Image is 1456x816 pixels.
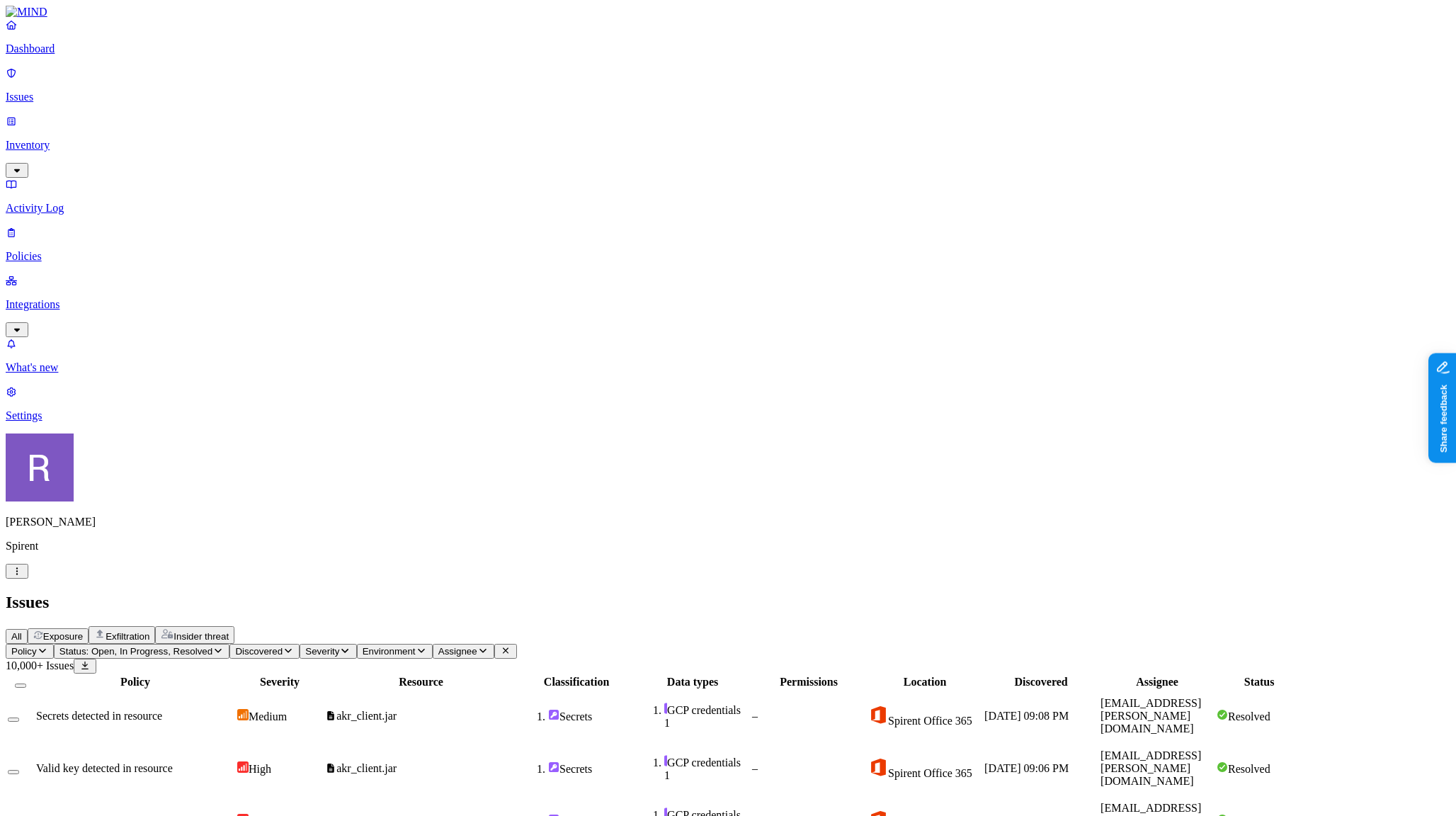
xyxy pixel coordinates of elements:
a: Activity Log [6,178,1450,215]
img: Rich Thompson [6,433,74,501]
button: Select all [15,684,26,688]
div: Status [1217,676,1302,688]
span: [EMAIL_ADDRESS][PERSON_NAME][DOMAIN_NAME] [1100,749,1201,787]
img: status-resolved [1217,761,1228,773]
span: – [752,762,758,774]
img: MIND [6,6,47,18]
span: Exfiltration [106,631,149,642]
span: Exposure [43,631,83,642]
div: Severity [237,676,322,688]
img: office-365 [868,705,888,725]
p: Integrations [6,298,1450,311]
span: Severity [305,646,339,657]
p: Activity Log [6,202,1450,215]
div: 1 [664,717,749,730]
a: What's new [6,337,1450,374]
span: Status: Open, In Progress, Resolved [59,646,212,657]
button: Select row [8,770,19,774]
h2: Issues [6,593,1450,612]
p: Spirent [6,540,1450,552]
span: High [249,763,271,775]
img: severity-medium [237,709,249,720]
div: 1 [664,769,749,782]
img: secret-line [664,703,667,714]
a: Dashboard [6,18,1450,55]
span: [DATE] 09:06 PM [984,762,1069,774]
div: Location [868,676,982,688]
div: Resource [325,676,517,688]
p: Policies [6,250,1450,263]
span: Insider threat [174,631,229,642]
div: Discovered [984,676,1098,688]
div: Classification [520,676,633,688]
img: status-resolved [1217,709,1228,720]
div: Policy [36,676,234,688]
span: – [752,710,758,722]
img: secret [548,761,559,773]
div: Secrets [548,761,633,776]
img: secret-line [664,755,667,766]
span: 10,000+ Issues [6,659,74,671]
p: What's new [6,361,1450,374]
a: Settings [6,385,1450,422]
span: Spirent Office 365 [888,767,972,779]
span: All [11,631,22,642]
a: Policies [6,226,1450,263]
span: Valid key detected in resource [36,762,173,774]
span: Resolved [1228,763,1270,775]
a: Integrations [6,274,1450,335]
span: Assignee [438,646,477,657]
div: GCP credentials [664,755,749,769]
div: Permissions [752,676,865,688]
a: MIND [6,6,1450,18]
span: Discovered [235,646,283,657]
p: Settings [6,409,1450,422]
span: [DATE] 09:08 PM [984,710,1069,722]
span: akr_client.jar [336,762,397,774]
p: [PERSON_NAME] [6,516,1450,528]
img: secret [548,709,559,720]
span: [EMAIL_ADDRESS][PERSON_NAME][DOMAIN_NAME] [1100,697,1201,735]
p: Dashboard [6,42,1450,55]
span: Policy [11,646,37,657]
a: Issues [6,67,1450,103]
p: Inventory [6,139,1450,152]
div: Assignee [1100,676,1214,688]
span: Environment [363,646,416,657]
span: Medium [249,710,287,722]
div: Data types [636,676,749,688]
img: office-365 [868,757,888,777]
p: Issues [6,91,1450,103]
span: Secrets detected in resource [36,710,162,722]
span: Spirent Office 365 [888,715,972,727]
button: Select row [8,718,19,722]
img: severity-high [237,761,249,773]
div: Secrets [548,709,633,723]
a: Inventory [6,115,1450,176]
span: akr_client.jar [336,710,397,722]
div: GCP credentials [664,703,749,717]
span: Resolved [1228,710,1270,722]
